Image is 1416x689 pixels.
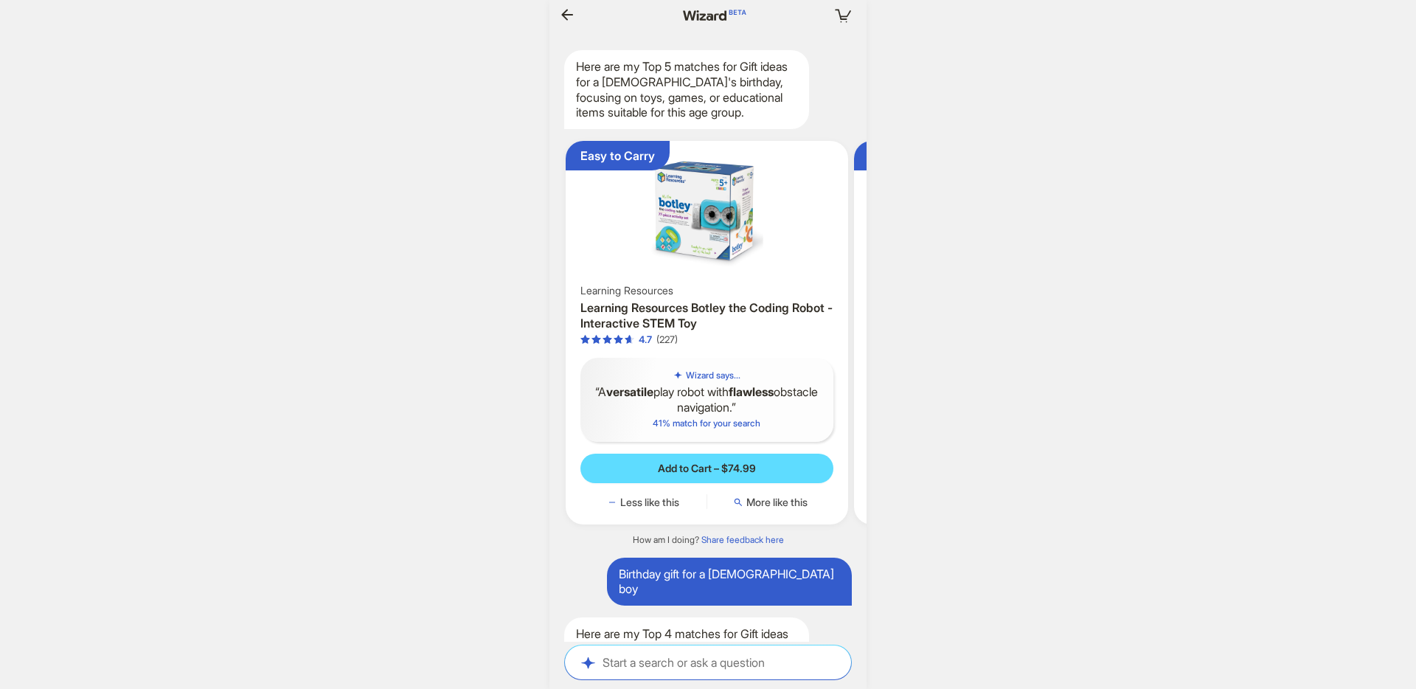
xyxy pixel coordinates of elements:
[580,335,590,344] span: star
[592,384,822,415] q: A play robot with obstacle navigation.
[572,147,842,280] img: Learning Resources Botley the Coding Robot - Interactive STEM Toy
[686,370,740,381] h5: Wizard says...
[580,148,655,164] div: Easy to Carry
[591,335,601,344] span: star
[620,496,679,509] span: Less like this
[549,534,867,546] div: How am I doing?
[860,147,1131,296] img: Kagan Addition Spinners
[656,333,678,346] div: (227)
[580,454,833,483] button: Add to Cart – $74.99
[639,333,652,346] div: 4.7
[729,384,774,399] b: flawless
[566,141,848,524] div: Easy to CarryLearning Resources Botley the Coding Robot - Interactive STEM ToyLearning ResourcesL...
[658,462,756,475] span: Add to Cart – $74.99
[580,333,652,346] div: 4.7 out of 5 stars
[603,335,612,344] span: star
[606,384,653,399] b: versatile
[653,418,760,429] span: 41 % match for your search
[701,534,784,545] a: Share feedback here
[580,495,707,510] button: Less like this
[580,300,833,331] h3: Learning Resources Botley the Coding Robot - Interactive STEM Toy
[580,284,673,297] span: Learning Resources
[746,496,808,509] span: More like this
[607,558,852,606] div: Birthday gift for a [DEMOGRAPHIC_DATA] boy
[614,335,623,344] span: star
[625,335,634,344] span: star
[564,50,809,129] div: Here are my Top 5 matches for Gift ideas for a [DEMOGRAPHIC_DATA]'s birthday, focusing on toys, g...
[707,495,833,510] button: More like this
